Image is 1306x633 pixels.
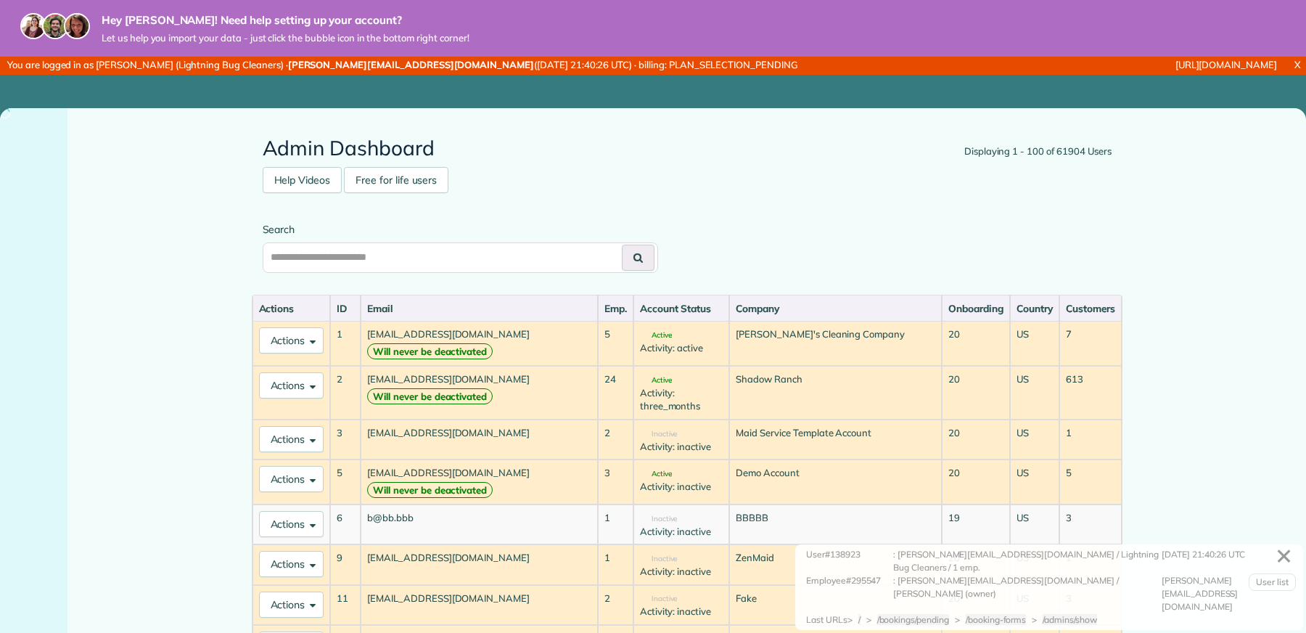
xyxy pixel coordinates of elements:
span: Let us help you import your data - just click the bubble icon in the bottom right corner! [102,32,469,44]
div: Country [1017,301,1053,316]
a: X [1289,57,1306,73]
div: Email [367,301,591,316]
span: Inactive [640,430,678,438]
img: jorge-587dff0eeaa6aab1f244e6dc62b8924c3b6ad411094392a53c71c6c4a576187d.jpg [42,13,68,39]
td: 5 [330,460,361,505]
label: Search [263,222,658,237]
span: /bookings/pending [877,614,949,625]
td: 20 [942,321,1010,366]
td: 5 [598,321,633,366]
span: Active [640,377,672,384]
div: Actions [259,301,324,316]
td: 3 [598,460,633,505]
td: 6 [330,505,361,544]
td: 5 [1059,460,1122,505]
td: 11 [330,585,361,625]
td: 20 [942,460,1010,505]
strong: Will never be deactivated [367,343,493,360]
td: 20 [942,420,1010,460]
button: Actions [259,327,324,354]
td: 7 [1059,321,1122,366]
td: 2 [598,420,633,460]
td: [EMAIL_ADDRESS][DOMAIN_NAME] [361,366,598,420]
strong: Hey [PERSON_NAME]! Need help setting up your account? [102,13,469,28]
div: Emp. [604,301,627,316]
a: Help Videos [263,167,342,193]
td: 19 [942,505,1010,544]
img: maria-72a9807cf96188c08ef61303f053569d2e2a8a1cde33d635c8a3ac13582a053d.jpg [20,13,46,39]
div: ID [337,301,354,316]
div: Company [736,301,935,316]
span: / [858,614,861,625]
td: BBBBB [729,505,942,544]
td: [EMAIL_ADDRESS][DOMAIN_NAME] [361,544,598,584]
td: ZenMaid [729,544,942,584]
a: ✕ [1268,539,1299,574]
td: US [1010,366,1059,420]
td: [PERSON_NAME]'s Cleaning Company [729,321,942,366]
td: 24 [598,366,633,420]
strong: Will never be deactivated [367,388,493,405]
div: Activity: inactive [640,565,723,579]
div: Activity: three_months [640,386,723,413]
td: [EMAIL_ADDRESS][DOMAIN_NAME] [361,585,598,625]
strong: [PERSON_NAME][EMAIL_ADDRESS][DOMAIN_NAME] [288,59,534,70]
td: [EMAIL_ADDRESS][DOMAIN_NAME] [361,420,598,460]
span: Inactive [640,515,678,523]
td: 9 [330,544,361,584]
div: Activity: inactive [640,480,723,494]
div: Account Status [640,301,723,316]
td: [EMAIL_ADDRESS][DOMAIN_NAME] [361,460,598,505]
td: US [1010,420,1059,460]
span: Inactive [640,555,678,563]
button: Actions [259,592,324,618]
div: Employee#295547 [806,574,893,613]
strong: Will never be deactivated [367,482,493,499]
td: 3 [1059,505,1122,544]
td: 1 [598,505,633,544]
td: [EMAIL_ADDRESS][DOMAIN_NAME] [361,321,598,366]
button: Actions [259,466,324,492]
span: Active [640,470,672,478]
td: US [1010,321,1059,366]
div: Activity: inactive [640,605,723,618]
td: 1 [598,544,633,584]
span: /admins/show [1043,614,1097,625]
td: 3 [330,420,361,460]
td: Demo Account [729,460,942,505]
img: michelle-19f622bdf1676172e81f8f8fba1fb50e276960ebfe0243fe18214015130c80e4.jpg [64,13,90,39]
a: [URL][DOMAIN_NAME] [1175,59,1277,70]
div: Activity: active [640,341,723,355]
div: Last URLs [806,613,847,626]
td: Maid Service Template Account [729,420,942,460]
span: /booking-forms [966,614,1026,625]
a: Free for life users [344,167,448,193]
div: : [PERSON_NAME][EMAIL_ADDRESS][DOMAIN_NAME] / Lightning Bug Cleaners / 1 emp. [893,548,1162,574]
td: b@bb.bbb [361,505,598,544]
td: 2 [598,585,633,625]
div: > > > > [847,613,1103,626]
td: US [1010,460,1059,505]
div: User#138923 [806,548,893,574]
button: Actions [259,426,324,452]
div: Activity: inactive [640,525,723,539]
div: Customers [1066,301,1115,316]
td: Shadow Ranch [729,366,942,420]
a: User list [1249,573,1296,591]
button: Actions [259,511,324,537]
button: Actions [259,551,324,577]
div: Displaying 1 - 100 of 61904 Users [964,144,1112,159]
div: [DATE] 21:40:26 UTC [1162,548,1292,574]
div: Activity: inactive [640,440,723,454]
button: Actions [259,372,324,399]
div: [PERSON_NAME][EMAIL_ADDRESS][DOMAIN_NAME] [1162,574,1292,613]
td: Fake [729,585,942,625]
td: 20 [942,366,1010,420]
div: : [PERSON_NAME][EMAIL_ADDRESS][DOMAIN_NAME] / [PERSON_NAME] (owner) [893,574,1162,613]
div: Onboarding [948,301,1003,316]
td: 613 [1059,366,1122,420]
td: 1 [330,321,361,366]
h2: Admin Dashboard [263,137,1112,160]
span: Active [640,332,672,339]
span: Inactive [640,595,678,603]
